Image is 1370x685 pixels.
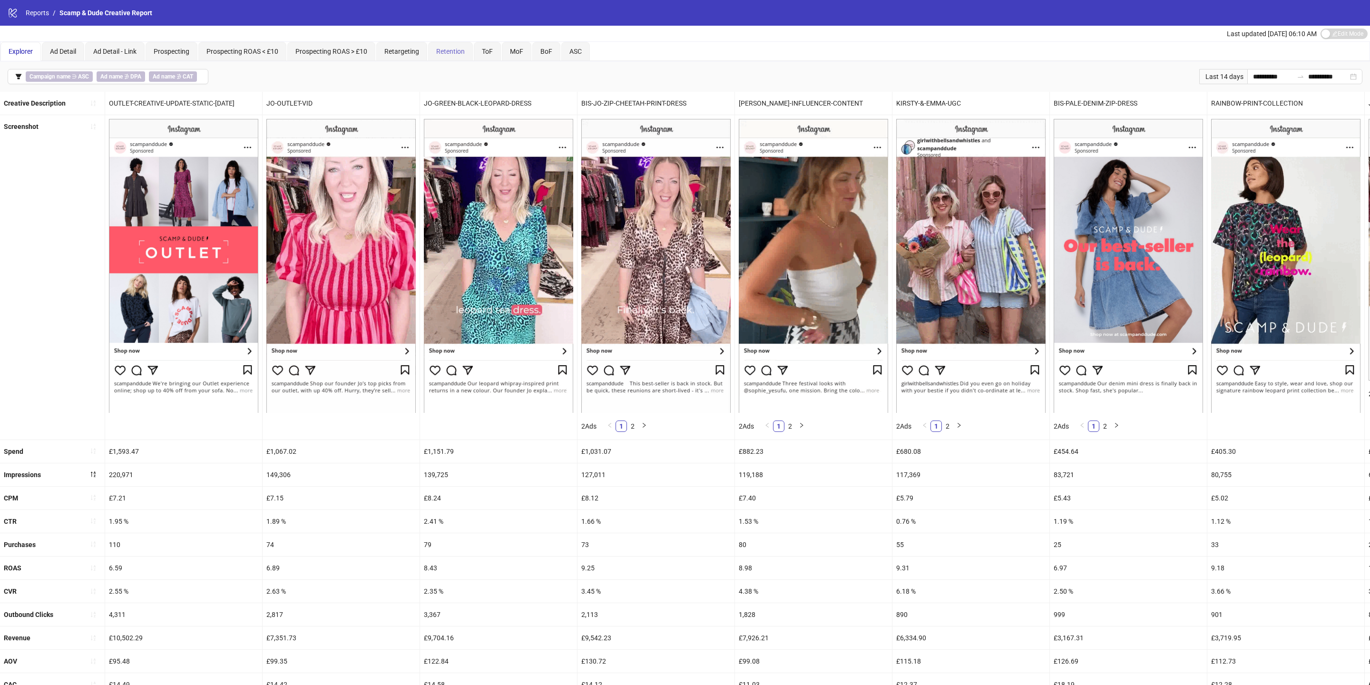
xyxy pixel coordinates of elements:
div: £405.30 [1207,440,1364,463]
div: £7,351.73 [263,626,420,649]
span: MoF [510,48,523,55]
li: 2 [784,421,796,432]
div: 2.41 % [420,510,577,533]
b: CTR [4,518,17,525]
li: / [53,8,56,18]
div: 3,367 [420,603,577,626]
span: sort-ascending [90,658,97,665]
li: 1 [930,421,942,432]
span: Prospecting ROAS < £10 [206,48,278,55]
span: sort-ascending [90,518,97,524]
div: 33 [1207,533,1364,556]
a: 1 [1088,421,1099,431]
button: left [1076,421,1088,432]
div: £6,334.90 [892,626,1049,649]
b: CPM [4,494,18,502]
div: £454.64 [1050,440,1207,463]
div: £7,926.21 [735,626,892,649]
div: 890 [892,603,1049,626]
div: 2,817 [263,603,420,626]
span: right [799,422,804,428]
div: £122.84 [420,650,577,673]
div: 1.89 % [263,510,420,533]
li: 2 [1099,421,1111,432]
span: ASC [569,48,582,55]
div: 149,306 [263,463,420,486]
div: KIRSTY-&-EMMA-UGC [892,92,1049,115]
li: 2 [942,421,953,432]
div: £112.73 [1207,650,1364,673]
b: ROAS [4,564,21,572]
span: Ad Detail [50,48,76,55]
b: ASC [78,73,89,80]
li: Previous Page [604,421,616,432]
div: £1,031.07 [577,440,734,463]
a: 2 [785,421,795,431]
div: Last 14 days [1199,69,1247,84]
div: 1.66 % [577,510,734,533]
b: Screenshot [4,123,39,130]
li: Next Page [796,421,807,432]
div: 55 [892,533,1049,556]
a: 1 [616,421,626,431]
div: £882.23 [735,440,892,463]
span: left [1079,422,1085,428]
li: 2 [627,421,638,432]
div: 2.35 % [420,580,577,603]
div: £9,704.16 [420,626,577,649]
li: Next Page [1111,421,1122,432]
div: BIS-JO-ZIP-CHEETAH-PRINT-DRESS [577,92,734,115]
div: 9.31 [892,557,1049,579]
b: DPA [130,73,141,80]
span: sort-ascending [90,635,97,641]
span: Retargeting [384,48,419,55]
li: 1 [616,421,627,432]
div: 73 [577,533,734,556]
div: 1.95 % [105,510,262,533]
b: Campaign name [29,73,70,80]
div: £95.48 [105,650,262,673]
span: sort-ascending [90,541,97,548]
div: 2,113 [577,603,734,626]
li: Previous Page [1076,421,1088,432]
div: £126.69 [1050,650,1207,673]
div: £130.72 [577,650,734,673]
span: 2 Ads [896,422,911,430]
div: 80 [735,533,892,556]
div: 1.53 % [735,510,892,533]
img: Screenshot 120228629552440005 [581,119,731,412]
button: right [1111,421,1122,432]
li: Next Page [638,421,650,432]
div: 2.55 % [105,580,262,603]
button: left [762,421,773,432]
div: £5.43 [1050,487,1207,509]
span: right [1114,422,1119,428]
span: sort-ascending [90,448,97,454]
div: £99.35 [263,650,420,673]
li: Previous Page [919,421,930,432]
div: £5.79 [892,487,1049,509]
div: 9.18 [1207,557,1364,579]
span: 2 Ads [1054,422,1069,430]
div: £1,067.02 [263,440,420,463]
li: 1 [1088,421,1099,432]
div: 83,721 [1050,463,1207,486]
div: OUTLET-CREATIVE-UPDATE-STATIC-[DATE] [105,92,262,115]
div: 2.50 % [1050,580,1207,603]
div: 6.18 % [892,580,1049,603]
a: Reports [24,8,51,18]
span: Scamp & Dude Creative Report [59,9,152,17]
div: 6.59 [105,557,262,579]
div: 8.98 [735,557,892,579]
div: 1.19 % [1050,510,1207,533]
div: £7.15 [263,487,420,509]
img: Screenshot 120230200169590005 [739,119,888,412]
b: Creative Description [4,99,66,107]
b: Outbound Clicks [4,611,53,618]
div: £680.08 [892,440,1049,463]
div: 4,311 [105,603,262,626]
img: Screenshot 120231653578550005 [109,119,258,412]
img: Screenshot 120231653578610005 [266,119,416,412]
div: 1,828 [735,603,892,626]
span: left [607,422,613,428]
